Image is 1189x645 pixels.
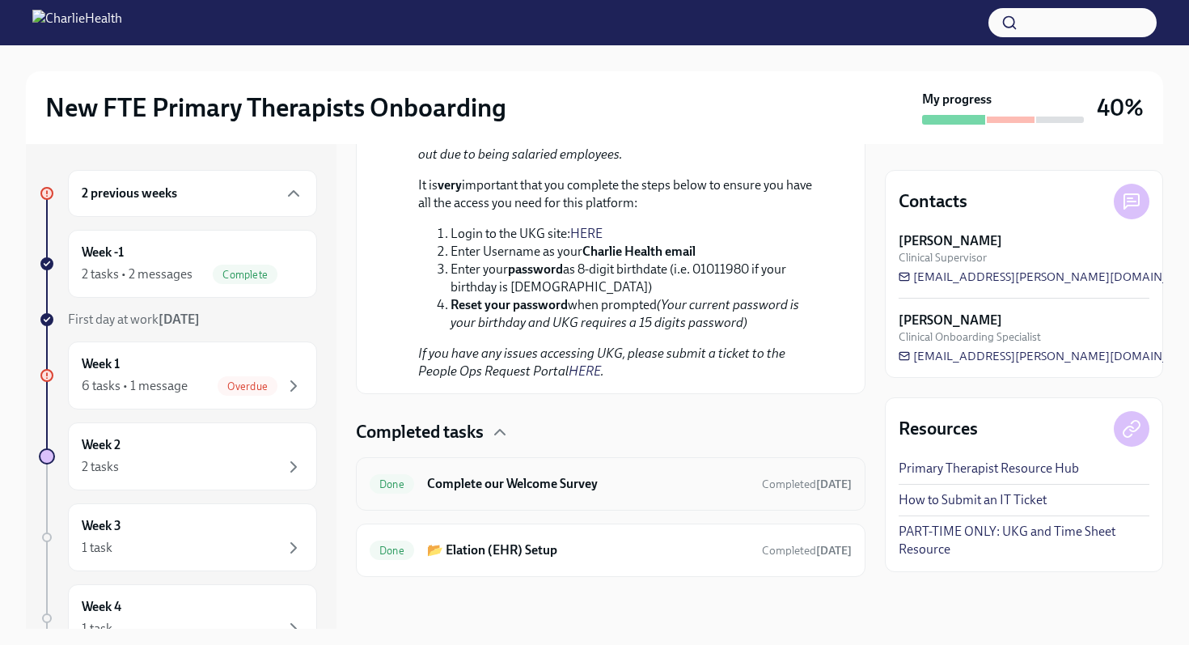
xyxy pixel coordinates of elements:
[451,296,826,332] li: when prompted
[418,176,826,212] p: It is important that you complete the steps below to ensure you have all the access you need for ...
[582,244,696,259] strong: Charlie Health email
[82,620,112,638] div: 1 task
[451,243,826,261] li: Enter Username as your
[68,170,317,217] div: 2 previous weeks
[68,312,200,327] span: First day at work
[82,517,121,535] h6: Week 3
[451,261,826,296] li: Enter your as 8-digit birthdate (i.e. 01011980 if your birthday is [DEMOGRAPHIC_DATA])
[39,503,317,571] a: Week 31 task
[899,232,1002,250] strong: [PERSON_NAME]
[39,311,317,329] a: First day at work[DATE]
[899,189,967,214] h4: Contacts
[82,355,120,373] h6: Week 1
[370,478,414,490] span: Done
[427,475,749,493] h6: Complete our Welcome Survey
[159,312,200,327] strong: [DATE]
[816,477,852,491] strong: [DATE]
[899,250,987,265] span: Clinical Supervisor
[82,539,112,557] div: 1 task
[82,185,177,202] h6: 2 previous weeks
[418,346,785,379] em: If you have any issues accessing UKG, please submit a ticket to the People Ops Request Portal .
[451,297,568,312] strong: Reset your password
[45,91,506,124] h2: New FTE Primary Therapists Onboarding
[82,265,193,283] div: 2 tasks • 2 messages
[816,544,852,558] strong: [DATE]
[899,417,978,441] h4: Resources
[922,91,992,108] strong: My progress
[356,420,484,444] h4: Completed tasks
[427,541,749,559] h6: 📂 Elation (EHR) Setup
[899,523,1149,558] a: PART-TIME ONLY: UKG and Time Sheet Resource
[82,436,121,454] h6: Week 2
[82,244,124,261] h6: Week -1
[438,177,462,193] strong: very
[39,342,317,409] a: Week 16 tasks • 1 messageOverdue
[569,363,601,379] a: HERE
[370,545,414,557] span: Done
[39,422,317,490] a: Week 22 tasks
[82,377,188,395] div: 6 tasks • 1 message
[370,471,852,497] a: DoneComplete our Welcome SurveyCompleted[DATE]
[32,10,122,36] img: CharlieHealth
[451,225,826,243] li: Login to the UKG site:
[82,598,121,616] h6: Week 4
[899,329,1041,345] span: Clinical Onboarding Specialist
[82,458,119,476] div: 2 tasks
[762,543,852,558] span: September 1st, 2025 15:54
[762,477,852,492] span: September 1st, 2025 15:56
[1097,93,1144,122] h3: 40%
[570,226,603,241] a: HERE
[899,491,1047,509] a: How to Submit an IT Ticket
[762,544,852,558] span: Completed
[899,312,1002,329] strong: [PERSON_NAME]
[213,269,277,281] span: Complete
[356,420,865,444] div: Completed tasks
[508,261,563,277] strong: password
[39,230,317,298] a: Week -12 tasks • 2 messagesComplete
[899,460,1079,477] a: Primary Therapist Resource Hub
[218,380,277,393] span: Overdue
[370,537,852,563] a: Done📂 Elation (EHR) SetupCompleted[DATE]
[762,477,852,491] span: Completed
